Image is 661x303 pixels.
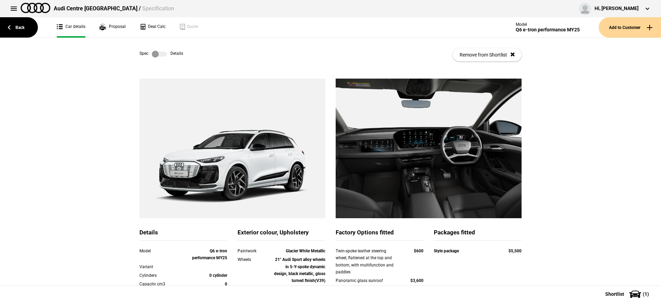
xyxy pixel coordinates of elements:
[142,5,174,12] span: Specification
[192,249,227,260] strong: Q6 e-tron performance MY25
[21,3,50,13] img: audi.png
[516,22,580,27] div: Model
[238,256,273,263] div: Wheels
[139,248,192,254] div: Model
[434,229,522,241] div: Packages fitted
[139,51,183,58] div: Spec Details
[209,273,227,278] strong: 0 cylinder
[643,292,649,296] span: ( 1 )
[286,249,325,253] strong: Glacier White Metallic
[225,282,227,286] strong: 0
[605,292,624,296] span: Shortlist
[508,249,522,253] strong: $5,500
[453,48,522,61] button: Remove from Shortlist
[595,5,639,12] div: Hi, [PERSON_NAME]
[139,272,192,279] div: Cylinders
[434,249,459,253] strong: Style package
[599,17,661,38] button: Add to Customer
[139,263,192,270] div: Variant
[99,17,126,38] a: Proposal
[139,229,227,241] div: Details
[139,17,166,38] a: Deal Calc
[336,229,423,241] div: Factory Options fitted
[238,248,273,254] div: Paintwork
[54,5,174,12] div: Audi Centre [GEOGRAPHIC_DATA] /
[410,278,423,283] strong: $3,600
[595,285,661,303] button: Shortlist(1)
[414,249,423,253] strong: $600
[336,277,397,284] div: Panoramic glass sunroof
[516,27,580,33] div: Q6 e-tron performance MY25
[57,17,85,38] a: Car details
[139,281,192,287] div: Capacity cm3
[336,248,397,276] div: Twin-spoke leather steering wheel, flattened at the top and bottom, with multifunction and paddles
[238,229,325,241] div: Exterior colour, Upholstery
[274,257,325,283] strong: 21" Audi Sport alloy wheels in 5-Y-spoke dynamic design, black metallic, gloss turned finish(V39)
